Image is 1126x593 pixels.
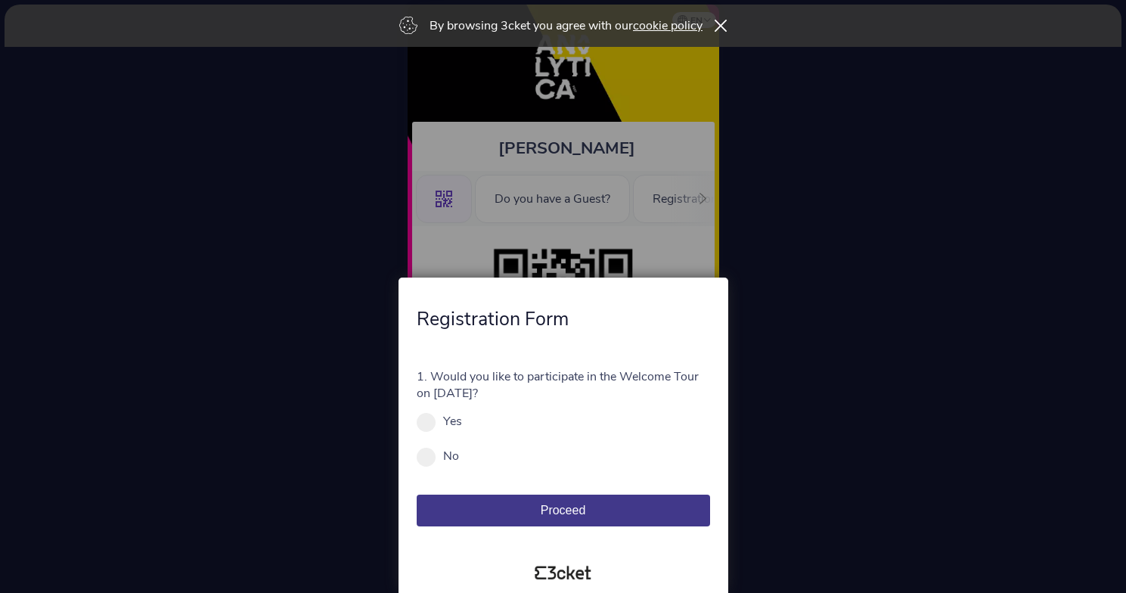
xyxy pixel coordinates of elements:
button: Proceed [417,495,710,526]
span: Proceed [541,504,586,517]
p: 1. Would you like to participate in the Welcome Tour on [DATE]? [417,368,710,402]
h4: Registration Form [417,306,710,332]
label: Yes [443,413,462,430]
p: By browsing 3cket you agree with our [430,17,703,34]
label: No [443,448,459,464]
a: cookie policy [633,17,703,34]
